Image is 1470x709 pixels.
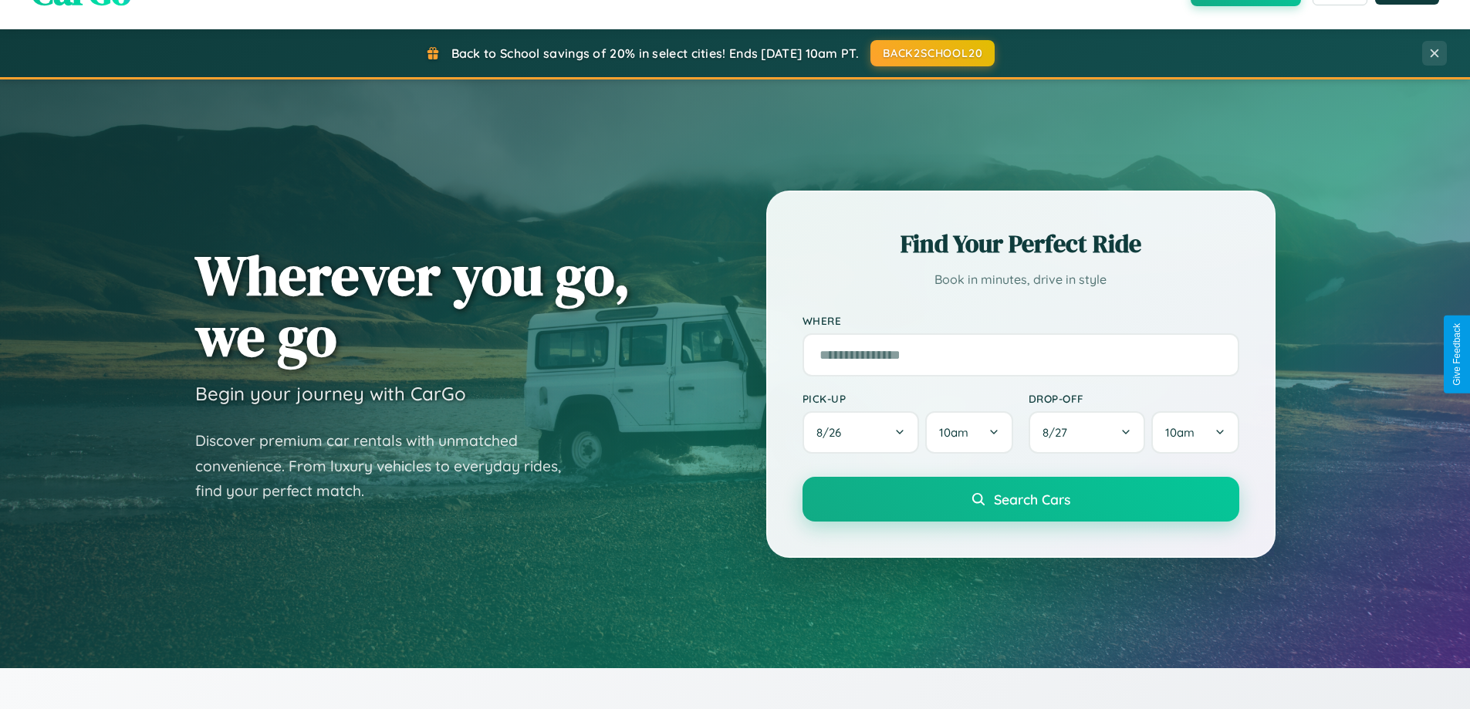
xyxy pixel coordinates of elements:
p: Discover premium car rentals with unmatched convenience. From luxury vehicles to everyday rides, ... [195,428,581,504]
span: Back to School savings of 20% in select cities! Ends [DATE] 10am PT. [451,46,859,61]
h2: Find Your Perfect Ride [803,227,1239,261]
h1: Wherever you go, we go [195,245,630,366]
button: 10am [1151,411,1239,454]
div: Give Feedback [1451,323,1462,386]
button: 8/26 [803,411,920,454]
span: 10am [1165,425,1195,440]
p: Book in minutes, drive in style [803,268,1239,291]
label: Drop-off [1029,392,1239,405]
span: 8 / 26 [816,425,849,440]
button: Search Cars [803,477,1239,522]
h3: Begin your journey with CarGo [195,382,466,405]
span: Search Cars [994,491,1070,508]
button: 8/27 [1029,411,1146,454]
span: 10am [939,425,968,440]
label: Pick-up [803,392,1013,405]
button: 10am [925,411,1012,454]
button: BACK2SCHOOL20 [870,40,995,66]
label: Where [803,314,1239,327]
span: 8 / 27 [1043,425,1075,440]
